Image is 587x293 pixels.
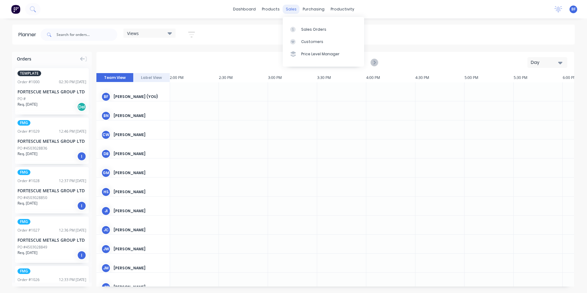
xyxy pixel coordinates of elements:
div: Order # 1000 [17,79,40,85]
div: JM [101,264,111,273]
button: Next page [371,59,378,66]
div: 12:36 PM [DATE] [59,228,86,233]
a: dashboard [230,5,259,14]
div: CW [101,130,111,139]
a: Customers [283,36,364,48]
a: Price Level Manager [283,48,364,60]
div: [PERSON_NAME] [114,246,165,252]
span: FMG [17,219,30,225]
div: DB [101,149,111,158]
div: 5:00 PM [465,73,514,82]
div: JW [101,244,111,254]
div: FORTESCUE METALS GROUP LTD [17,88,86,95]
div: 12:37 PM [DATE] [59,178,86,184]
div: 3:00 PM [268,73,317,82]
div: PO #4503028850 [17,195,47,201]
div: Planner [18,31,39,38]
input: Search for orders... [56,29,117,41]
div: I [77,251,86,260]
span: Req. [DATE] [17,151,37,157]
div: FORTESCUE METALS GROUP LTD [17,187,86,194]
div: Day [531,59,559,66]
span: FMG [17,170,30,175]
div: I [77,201,86,210]
div: [PERSON_NAME] [114,208,165,214]
span: Orders [17,56,31,62]
div: BN [101,111,111,120]
div: GM [101,168,111,178]
div: Del [77,102,86,111]
div: productivity [328,5,357,14]
button: Day [527,57,567,68]
div: [PERSON_NAME] [114,113,165,119]
div: [PERSON_NAME] [114,189,165,195]
div: [PERSON_NAME] [114,132,165,138]
div: products [259,5,283,14]
div: [PERSON_NAME] [114,265,165,271]
div: purchasing [300,5,328,14]
div: Order # 1028 [17,178,40,184]
div: FORTESCUE METALS GROUP LTD [17,138,86,144]
div: [PERSON_NAME] [114,170,165,176]
div: Order # 1027 [17,228,40,233]
span: Req. [DATE] [17,201,37,206]
button: Label View [133,73,170,82]
div: Sales Orders [301,27,326,32]
div: 4:00 PM [366,73,415,82]
div: 02:30 PM [DATE] [59,79,86,85]
div: 3:30 PM [317,73,366,82]
div: I [77,152,86,161]
span: FMG [17,120,30,126]
a: Sales Orders [283,23,364,35]
div: [PERSON_NAME] [114,151,165,157]
div: 12:46 PM [DATE] [59,129,86,134]
div: HS [101,187,111,197]
div: PO # [17,96,26,102]
div: [PERSON_NAME] [114,284,165,290]
div: 2:30 PM [219,73,268,82]
div: PO #4503028849 [17,244,47,250]
span: BF [571,6,576,12]
span: FMG [17,268,30,274]
div: 12:33 PM [DATE] [59,277,86,283]
div: Order # 1029 [17,129,40,134]
div: JI [101,206,111,216]
div: 5:30 PM [514,73,563,82]
span: Req. [DATE] [17,102,37,107]
div: JW [101,283,111,292]
div: Order # 1026 [17,277,40,283]
div: 2:00 PM [170,73,219,82]
div: Customers [301,39,323,45]
span: Req. [DATE] [17,250,37,256]
div: [PERSON_NAME] (You) [114,94,165,100]
div: Price Level Manager [301,51,340,57]
span: TEMPLATE [17,71,41,76]
div: sales [283,5,300,14]
img: Factory [11,5,20,14]
div: [PERSON_NAME] [114,227,165,233]
div: PO #4503028836 [17,146,47,151]
div: JC [101,225,111,235]
div: 4:30 PM [415,73,465,82]
button: Team View [96,73,133,82]
div: BF [101,92,111,101]
span: Views [127,30,139,37]
div: FORTESCUE METALS GROUP LTD [17,237,86,243]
